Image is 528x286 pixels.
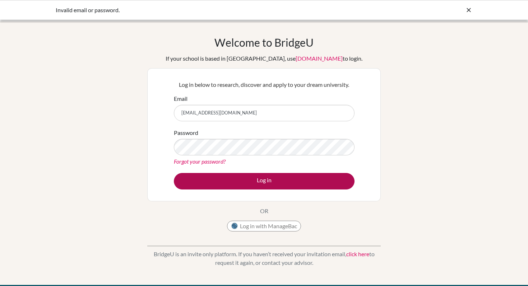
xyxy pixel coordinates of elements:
label: Email [174,94,187,103]
p: BridgeU is an invite only platform. If you haven’t received your invitation email, to request it ... [147,250,381,267]
p: OR [260,207,268,215]
button: Log in [174,173,355,189]
label: Password [174,128,198,137]
a: Forgot your password? [174,158,226,165]
a: [DOMAIN_NAME] [296,55,343,62]
button: Log in with ManageBac [227,221,301,231]
div: Invalid email or password. [56,6,365,14]
p: Log in below to research, discover and apply to your dream university. [174,80,355,89]
h1: Welcome to BridgeU [214,36,314,49]
a: click here [346,250,369,257]
div: If your school is based in [GEOGRAPHIC_DATA], use to login. [166,54,362,63]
